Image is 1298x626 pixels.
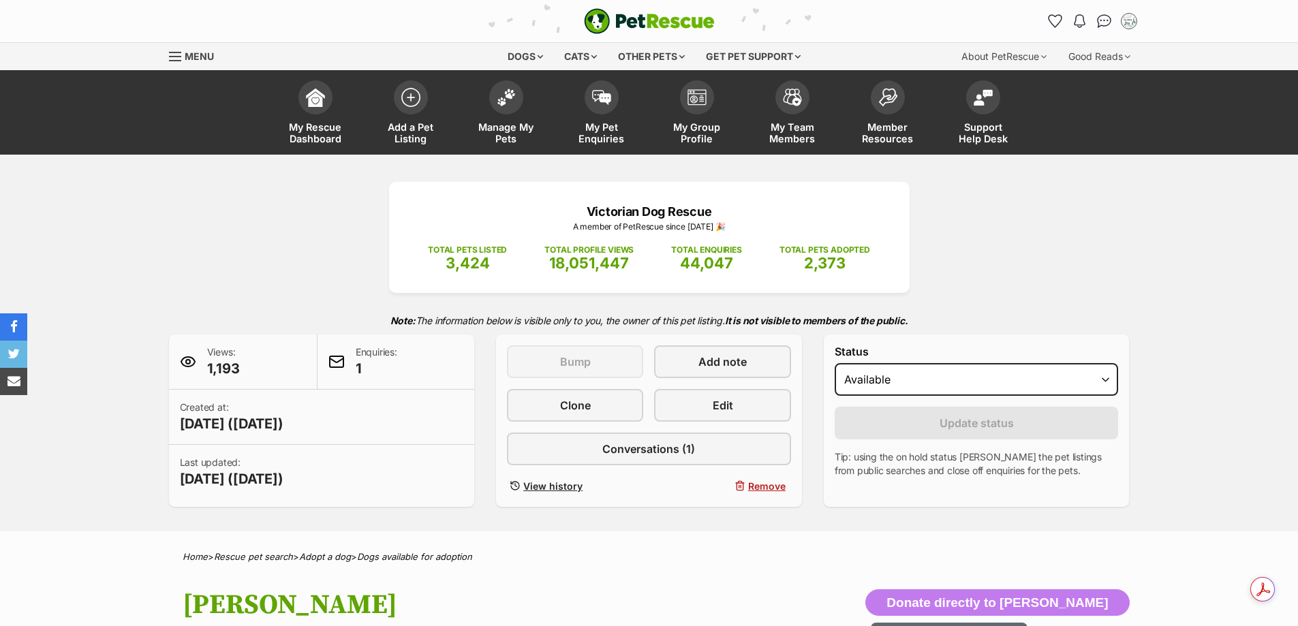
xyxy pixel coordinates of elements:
[835,450,1119,478] p: Tip: using the on hold status [PERSON_NAME] the pet listings from public searches and close off e...
[671,244,741,256] p: TOTAL ENQUIRIES
[285,121,346,144] span: My Rescue Dashboard
[835,345,1119,358] label: Status
[207,359,240,378] span: 1,193
[459,74,554,155] a: Manage My Pets
[857,121,918,144] span: Member Resources
[592,90,611,105] img: pet-enquiries-icon-7e3ad2cf08bfb03b45e93fb7055b45f3efa6380592205ae92323e6603595dc1f.svg
[584,8,715,34] a: PetRescue
[940,415,1014,431] span: Update status
[299,551,351,562] a: Adopt a dog
[835,407,1119,439] button: Update status
[357,551,472,562] a: Dogs available for adoption
[602,441,695,457] span: Conversations (1)
[649,74,745,155] a: My Group Profile
[936,74,1031,155] a: Support Help Desk
[713,397,733,413] span: Edit
[878,88,897,106] img: member-resources-icon-8e73f808a243e03378d46382f2149f9095a855e16c252ad45f914b54edf8863c.svg
[698,354,747,370] span: Add note
[779,244,870,256] p: TOTAL PETS ADOPTED
[428,244,507,256] p: TOTAL PETS LISTED
[410,202,889,221] p: Victorian Dog Rescue
[654,389,790,422] a: Edit
[571,121,632,144] span: My Pet Enquiries
[953,121,1014,144] span: Support Help Desk
[507,433,791,465] a: Conversations (1)
[584,8,715,34] img: logo-e224e6f780fb5917bec1dbf3a21bbac754714ae5b6737aabdf751b685950b380.svg
[363,74,459,155] a: Add a Pet Listing
[180,469,283,488] span: [DATE] ([DATE])
[180,456,283,488] p: Last updated:
[680,254,733,272] span: 44,047
[554,74,649,155] a: My Pet Enquiries
[840,74,936,155] a: Member Resources
[183,551,208,562] a: Home
[507,389,643,422] a: Clone
[390,315,416,326] strong: Note:
[1118,10,1140,32] button: My account
[476,121,537,144] span: Manage My Pets
[207,345,240,378] p: Views:
[865,589,1129,616] button: Donate directly to [PERSON_NAME]
[666,121,728,144] span: My Group Profile
[410,221,889,233] p: A member of PetRescue since [DATE] 🎉
[507,476,643,496] a: View history
[762,121,823,144] span: My Team Members
[380,121,442,144] span: Add a Pet Listing
[696,43,810,70] div: Get pet support
[180,401,283,433] p: Created at:
[1122,14,1136,28] img: Leanne Casarotto profile pic
[783,89,802,106] img: team-members-icon-5396bd8760b3fe7c0b43da4ab00e1e3bb1a5d9ba89233759b79545d2d3fc5d0d.svg
[974,89,993,106] img: help-desk-icon-fdf02630f3aa405de69fd3d07c3f3aa587a6932b1a1747fa1d2bba05be0121f9.svg
[498,43,553,70] div: Dogs
[497,89,516,106] img: manage-my-pets-icon-02211641906a0b7f246fdf0571729dbe1e7629f14944591b6c1af311fb30b64b.svg
[180,414,283,433] span: [DATE] ([DATE])
[687,89,707,106] img: group-profile-icon-3fa3cf56718a62981997c0bc7e787c4b2cf8bcc04b72c1350f741eb67cf2f40e.svg
[555,43,606,70] div: Cats
[544,244,634,256] p: TOTAL PROFILE VIEWS
[356,359,397,378] span: 1
[214,551,293,562] a: Rescue pet search
[268,74,363,155] a: My Rescue Dashboard
[169,43,223,67] a: Menu
[748,479,786,493] span: Remove
[745,74,840,155] a: My Team Members
[523,479,583,493] span: View history
[1069,10,1091,32] button: Notifications
[804,254,846,272] span: 2,373
[1045,10,1140,32] ul: Account quick links
[183,589,759,621] h1: [PERSON_NAME]
[549,254,629,272] span: 18,051,447
[356,345,397,378] p: Enquiries:
[560,354,591,370] span: Bump
[185,50,214,62] span: Menu
[952,43,1056,70] div: About PetRescue
[1094,10,1115,32] a: Conversations
[446,254,490,272] span: 3,424
[654,476,790,496] button: Remove
[654,345,790,378] a: Add note
[725,315,908,326] strong: It is not visible to members of the public.
[401,88,420,107] img: add-pet-listing-icon-0afa8454b4691262ce3f59096e99ab1cd57d4a30225e0717b998d2c9b9846f56.svg
[1074,14,1085,28] img: notifications-46538b983faf8c2785f20acdc204bb7945ddae34d4c08c2a6579f10ce5e182be.svg
[149,552,1150,562] div: > > >
[1059,43,1140,70] div: Good Reads
[306,88,325,107] img: dashboard-icon-eb2f2d2d3e046f16d808141f083e7271f6b2e854fb5c12c21221c1fb7104beca.svg
[507,345,643,378] button: Bump
[560,397,591,413] span: Clone
[608,43,694,70] div: Other pets
[1045,10,1066,32] a: Favourites
[169,307,1130,334] p: The information below is visible only to you, the owner of this pet listing.
[1097,14,1111,28] img: chat-41dd97257d64d25036548639549fe6c8038ab92f7586957e7f3b1b290dea8141.svg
